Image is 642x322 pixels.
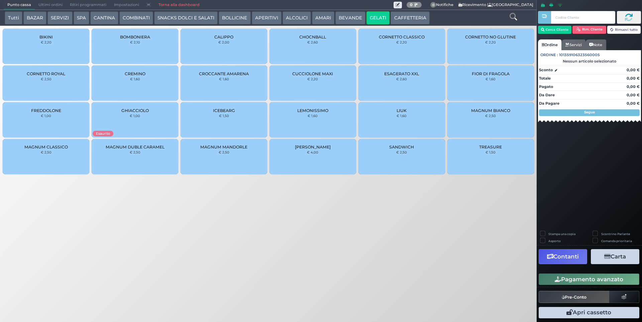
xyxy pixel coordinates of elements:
strong: 0,00 € [627,101,640,106]
small: € 1,50 [486,150,496,154]
label: Stampa una copia [548,232,575,236]
span: CORNETTO CLASSICO [379,34,425,39]
span: Ritiri programmati [66,0,110,10]
button: BOLLICINE [219,11,250,25]
span: MAGNUM DUBLE CARAMEL [106,144,165,149]
span: TREASURE [479,144,502,149]
button: Tutti [5,11,22,25]
span: 0 [430,2,436,8]
button: Pre-Conto [539,291,610,303]
strong: Pagato [539,84,553,89]
label: Asporto [548,239,561,243]
a: Note [585,39,606,50]
a: Servizi [561,39,585,50]
div: Nessun articolo selezionato [538,59,641,64]
span: ICEBEARG [213,108,235,113]
label: Scontrino Parlante [601,232,630,236]
button: BAZAR [23,11,46,25]
small: € 1,60 [308,114,318,118]
span: LEMONISSIMO [297,108,328,113]
span: 101359106323560005 [559,52,600,58]
button: AMARI [312,11,334,25]
small: € 2,50 [130,150,140,154]
small: € 1,00 [130,114,140,118]
strong: Da Pagare [539,101,559,106]
span: CORNETTO ROYAL [27,71,65,76]
small: € 1,60 [130,77,140,81]
strong: 0,00 € [627,84,640,89]
span: GHIACCIOLO [121,108,149,113]
button: CAFFETTERIA [391,11,429,25]
button: Rimuovi tutto [607,26,641,34]
span: MAGNUM BIANCO [471,108,510,113]
span: CHOCNBALL [299,34,326,39]
span: BOMBONIERA [120,34,150,39]
button: SERVIZI [47,11,72,25]
small: € 2,50 [219,150,229,154]
button: COMBINATI [119,11,153,25]
input: Codice Cliente [551,11,615,24]
span: Esaurito [93,131,113,136]
button: ALCOLICI [283,11,311,25]
span: CORNETTO NO GLUTINE [465,34,516,39]
span: Impostazioni [110,0,143,10]
small: € 2,20 [41,40,51,44]
small: € 2,60 [307,40,318,44]
span: BIKINI [39,34,53,39]
small: € 2,00 [218,40,229,44]
button: Pagamento avanzato [539,274,639,285]
small: € 1,50 [219,114,229,118]
strong: Totale [539,76,551,81]
span: CREMINO [125,71,145,76]
span: CROCCANTE AMARENA [199,71,249,76]
a: Torna alla dashboard [154,0,203,10]
button: Carta [591,249,639,264]
small: € 1,60 [486,77,496,81]
button: Contanti [539,249,587,264]
label: Comanda prioritaria [601,239,632,243]
strong: 0,00 € [627,76,640,81]
strong: 0,00 € [627,93,640,97]
small: € 2,10 [130,40,140,44]
span: FIOR DI FRAGOLA [472,71,510,76]
strong: 0,00 € [627,68,640,72]
small: € 1,60 [397,114,407,118]
span: FREDDOLONE [31,108,61,113]
small: € 4,00 [307,150,318,154]
span: MAGNUM MANDORLE [200,144,247,149]
span: ESAGERATO XXL [384,71,419,76]
span: CUCCIOLONE MAXI [292,71,333,76]
span: SANDWICH [389,144,414,149]
button: APERITIVI [252,11,282,25]
span: Punto cassa [4,0,35,10]
strong: Segue [584,110,595,114]
small: € 2,20 [396,40,407,44]
span: Ultimi ordini [35,0,66,10]
span: CALIPPO [214,34,233,39]
button: Rim. Cliente [572,26,606,34]
small: € 2,60 [396,77,407,81]
small: € 2,50 [41,150,51,154]
span: [PERSON_NAME] [295,144,331,149]
small: € 2,50 [485,114,496,118]
button: CANTINA [90,11,118,25]
small: € 1,60 [219,77,229,81]
span: LIUK [397,108,407,113]
span: MAGNUM CLASSICO [24,144,68,149]
span: Ordine : [540,52,558,58]
button: SNACKS DOLCI E SALATI [154,11,218,25]
button: Apri cassetto [539,307,639,318]
strong: Da Dare [539,93,555,97]
button: Cerca Cliente [538,26,572,34]
button: BEVANDE [335,11,365,25]
button: GELATI [366,11,390,25]
b: 0 [410,2,413,7]
small: € 2,20 [307,77,318,81]
small: € 2,50 [396,150,407,154]
a: Ordine [538,39,561,50]
small: € 2,50 [41,77,51,81]
small: € 2,20 [485,40,496,44]
strong: Sconto [539,67,553,73]
small: € 1,00 [41,114,51,118]
button: SPA [74,11,89,25]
